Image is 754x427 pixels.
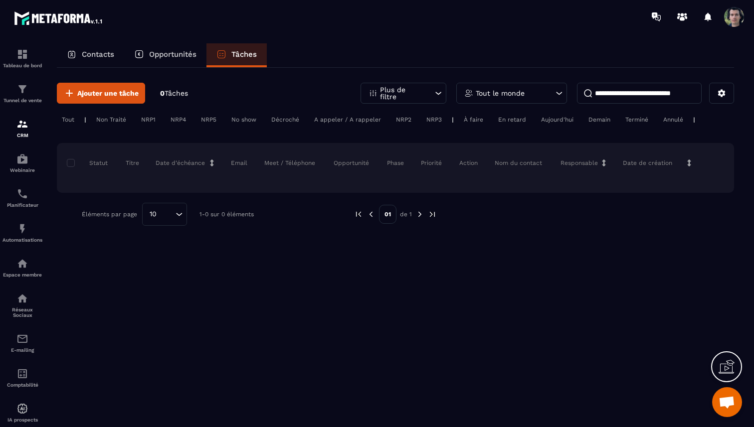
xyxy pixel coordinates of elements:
p: Responsable [561,159,598,167]
a: automationsautomationsEspace membre [2,250,42,285]
a: formationformationCRM [2,111,42,145]
img: email [16,333,28,345]
img: formation [16,83,28,95]
div: Non Traité [91,114,131,126]
div: Tout [57,114,79,126]
p: Opportunité [334,159,369,167]
div: Search for option [142,203,187,226]
p: Tout le monde [476,90,525,97]
p: Réseaux Sociaux [2,307,42,318]
img: automations [16,258,28,270]
p: 0 [160,89,188,98]
img: accountant [16,368,28,380]
div: Annulé [658,114,688,126]
button: Ajouter une tâche [57,83,145,104]
span: Ajouter une tâche [77,88,139,98]
div: No show [226,114,261,126]
div: NRP2 [391,114,416,126]
p: Meet / Téléphone [264,159,315,167]
div: NRP3 [421,114,447,126]
p: Date d’échéance [156,159,205,167]
div: Aujourd'hui [536,114,578,126]
p: Date de création [623,159,672,167]
p: Automatisations [2,237,42,243]
p: Opportunités [149,50,196,59]
p: Plus de filtre [380,86,424,100]
a: Contacts [57,43,124,67]
img: automations [16,403,28,415]
img: next [428,210,437,219]
p: Statut [69,159,108,167]
img: next [415,210,424,219]
img: automations [16,153,28,165]
div: En retard [493,114,531,126]
p: 1-0 sur 0 éléments [199,211,254,218]
p: 01 [379,205,396,224]
p: IA prospects [2,417,42,423]
img: automations [16,223,28,235]
p: Tunnel de vente [2,98,42,103]
p: E-mailing [2,347,42,353]
p: | [452,116,454,123]
p: Action [459,159,478,167]
img: prev [354,210,363,219]
div: NRP1 [136,114,161,126]
p: Email [231,159,247,167]
a: automationsautomationsWebinaire [2,145,42,180]
p: Espace membre [2,272,42,278]
a: Ouvrir le chat [712,387,742,417]
a: schedulerschedulerPlanificateur [2,180,42,215]
img: social-network [16,292,28,304]
a: social-networksocial-networkRéseaux Sociaux [2,285,42,325]
p: Comptabilité [2,382,42,388]
img: logo [14,9,104,27]
img: formation [16,118,28,130]
p: Phase [387,159,404,167]
p: Planificateur [2,202,42,208]
div: Décroché [266,114,304,126]
a: formationformationTunnel de vente [2,76,42,111]
img: formation [16,48,28,60]
p: Contacts [82,50,114,59]
p: Éléments par page [82,211,137,218]
a: automationsautomationsAutomatisations [2,215,42,250]
div: Demain [583,114,615,126]
div: À faire [459,114,488,126]
input: Search for option [160,209,173,220]
p: CRM [2,133,42,138]
a: accountantaccountantComptabilité [2,360,42,395]
a: Opportunités [124,43,206,67]
p: Nom du contact [495,159,542,167]
p: Webinaire [2,167,42,173]
a: emailemailE-mailing [2,325,42,360]
p: Titre [126,159,139,167]
p: Tableau de bord [2,63,42,68]
p: | [84,116,86,123]
img: prev [367,210,376,219]
a: Tâches [206,43,267,67]
a: formationformationTableau de bord [2,41,42,76]
div: Terminé [620,114,653,126]
div: NRP4 [166,114,191,126]
p: | [693,116,695,123]
p: Priorité [421,159,442,167]
img: scheduler [16,188,28,200]
div: A appeler / A rappeler [309,114,386,126]
p: de 1 [400,210,412,218]
div: NRP5 [196,114,221,126]
span: 10 [146,209,160,220]
p: Tâches [231,50,257,59]
span: Tâches [165,89,188,97]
